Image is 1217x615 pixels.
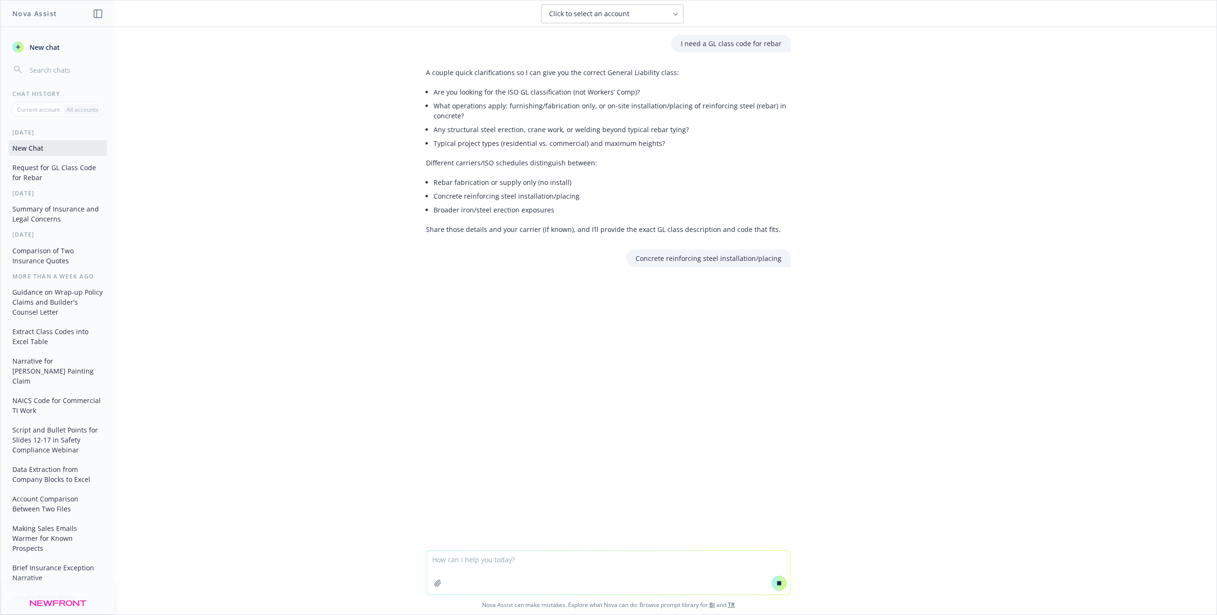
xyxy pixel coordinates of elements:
[9,393,107,418] button: NAICS Code for Commercial TI Work
[9,560,107,586] button: Brief Insurance Exception Narrative
[636,253,782,263] p: Concrete reinforcing steel installation/placing
[434,99,791,123] li: What operations apply: furnishing/fabrication only, or on-site installation/placing of reinforcin...
[434,175,791,189] li: Rebar fabrication or supply only (no install)
[549,9,629,19] span: Click to select an account
[4,595,1213,615] span: Nova Assist can make mistakes. Explore what Nova can do: Browse prompt library for and
[426,67,791,77] p: A couple quick clarifications so I can give you the correct General Liability class:
[9,353,107,389] button: Narrative for [PERSON_NAME] Painting Claim
[28,63,103,77] input: Search chats
[28,42,60,52] span: New chat
[434,136,791,150] li: Typical project types (residential vs. commercial) and maximum heights?
[9,38,107,56] button: New chat
[434,189,791,203] li: Concrete reinforcing steel installation/placing
[434,85,791,99] li: Are you looking for the ISO GL classification (not Workers’ Comp)?
[728,601,735,609] a: TR
[1,128,115,136] div: [DATE]
[9,461,107,487] button: Data Extraction from Company Blocks to Excel
[9,284,107,320] button: Guidance on Wrap-up Policy Claims and Builder's Counsel Letter
[681,38,782,48] p: I need a GL class code for rebar
[9,491,107,517] button: Account Comparison Between Two Files
[67,106,98,114] p: All accounts
[1,272,115,280] div: More than a week ago
[434,203,791,217] li: Broader iron/steel erection exposures
[9,160,107,185] button: Request for GL Class Code for Rebar
[434,123,791,136] li: Any structural steel erection, crane work, or welding beyond typical rebar tying?
[9,243,107,269] button: Comparison of Two Insurance Quotes
[1,231,115,239] div: [DATE]
[9,589,107,615] button: Inquiry About Buyer Information and Profile
[9,201,107,227] button: Summary of Insurance and Legal Concerns
[426,158,791,168] p: Different carriers/ISO schedules distinguish between:
[709,601,715,609] a: BI
[1,189,115,197] div: [DATE]
[12,9,57,19] h1: Nova Assist
[17,106,60,114] p: Current account
[1,90,115,98] div: Chat History
[9,520,107,556] button: Making Sales Emails Warmer for Known Prospects
[9,324,107,349] button: Extract Class Codes into Excel Table
[9,422,107,458] button: Script and Bullet Points for Slides 12-17 in Safety Compliance Webinar
[541,4,684,23] button: Click to select an account
[426,224,791,234] p: Share those details and your carrier (if known), and I’ll provide the exact GL class description ...
[9,140,107,156] button: New Chat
